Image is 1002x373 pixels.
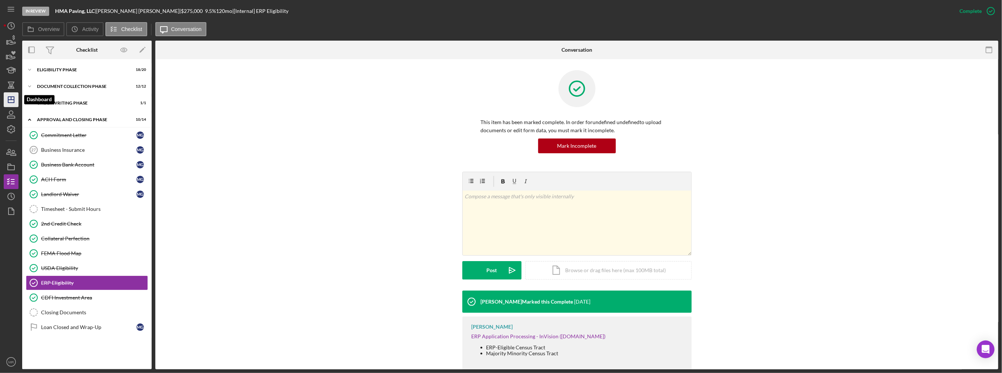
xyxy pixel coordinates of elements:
[136,161,144,168] div: M G
[557,138,597,153] div: Mark Incomplete
[76,47,98,53] div: Checklist
[41,221,148,227] div: 2nd Credit Check
[41,309,148,315] div: Closing Documents
[216,8,232,14] div: 120 mo
[26,290,148,305] a: CDFI Investment Area
[41,236,148,242] div: Collateral Perfection
[4,355,18,369] button: MR
[462,261,522,280] button: Post
[574,299,591,305] time: 2025-09-10 20:12
[26,231,148,246] a: Collateral Perfection
[55,8,95,14] b: HMA Paving, LLC
[38,26,60,32] label: Overview
[472,333,606,339] a: ERP Application Processing - InVision ([DOMAIN_NAME])
[31,148,36,152] tspan: 27
[41,206,148,212] div: Timesheet - Submit Hours
[487,261,497,280] div: Post
[486,350,606,356] li: Majority Minority Census Tract
[133,101,146,105] div: 1 / 1
[26,202,148,216] a: Timesheet - Submit Hours
[26,320,148,335] a: Loan Closed and Wrap-UpMG
[41,265,148,271] div: USDA Eligibility
[55,8,96,14] div: |
[41,324,136,330] div: Loan Closed and Wrap-Up
[26,143,148,157] a: 27Business InsuranceMG
[26,276,148,290] a: ERP Eligibility
[41,147,136,153] div: Business Insurance
[959,4,982,18] div: Complete
[41,295,148,301] div: CDFI Investment Area
[41,250,148,256] div: FEMA Flood Map
[136,324,144,331] div: M G
[133,117,146,122] div: 10 / 14
[96,8,181,14] div: [PERSON_NAME] [PERSON_NAME] |
[105,22,147,36] button: Checklist
[37,68,128,72] div: Eligibility Phase
[133,84,146,89] div: 12 / 12
[26,261,148,276] a: USDA Eligibility
[26,128,148,143] a: Commitment LetterMG
[481,299,573,305] div: [PERSON_NAME] Marked this Complete
[26,216,148,231] a: 2nd Credit Check
[561,47,592,53] div: Conversation
[26,246,148,261] a: FEMA Flood Map
[41,177,136,182] div: ACH Form
[41,132,136,138] div: Commitment Letter
[538,138,616,153] button: Mark Incomplete
[41,162,136,168] div: Business Bank Account
[41,280,148,286] div: ERP Eligibility
[26,305,148,320] a: Closing Documents
[155,22,207,36] button: Conversation
[82,26,98,32] label: Activity
[205,8,216,14] div: 9.5 %
[472,324,513,330] div: [PERSON_NAME]
[136,131,144,139] div: M G
[22,7,49,16] div: In Review
[121,26,142,32] label: Checklist
[41,191,136,197] div: Landlord Waiver
[37,117,128,122] div: Approval and Closing Phase
[22,22,64,36] button: Overview
[977,341,995,358] div: Open Intercom Messenger
[136,176,144,183] div: M G
[26,172,148,187] a: ACH FormMG
[26,187,148,202] a: Landlord WaiverMG
[952,4,998,18] button: Complete
[181,8,203,14] span: $275,000
[37,101,128,105] div: Underwriting Phase
[486,345,606,350] li: ERP-Eligible Census Tract
[232,8,289,14] div: | [Internal] ERP Eligibility
[136,191,144,198] div: M G
[26,157,148,172] a: Business Bank AccountMG
[171,26,202,32] label: Conversation
[9,360,14,364] text: MR
[37,84,128,89] div: Document Collection Phase
[136,146,144,154] div: M G
[133,68,146,72] div: 18 / 20
[481,118,673,135] p: This item has been marked complete. In order for undefined undefined to upload documents or edit ...
[66,22,103,36] button: Activity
